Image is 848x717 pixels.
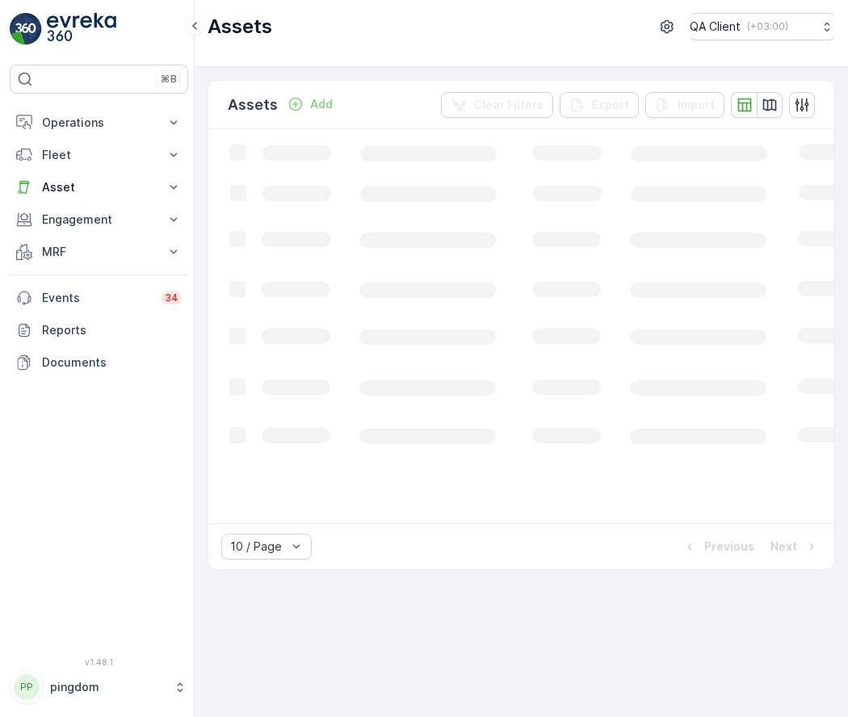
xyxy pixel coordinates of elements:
[281,94,339,114] button: Add
[208,14,272,40] p: Assets
[473,97,544,113] p: Clear Filters
[560,92,639,118] button: Export
[42,244,156,260] p: MRF
[165,291,178,304] p: 34
[10,139,188,171] button: Fleet
[42,322,182,338] p: Reports
[228,94,278,116] p: Assets
[42,147,156,163] p: Fleet
[42,115,156,131] p: Operations
[645,92,724,118] button: Import
[10,346,188,379] a: Documents
[10,107,188,139] button: Operations
[690,19,741,35] p: QA Client
[770,539,797,555] p: Next
[747,20,788,33] p: ( +03:00 )
[592,97,629,113] p: Export
[10,657,188,667] span: v 1.48.1
[441,92,553,118] button: Clear Filters
[47,13,116,45] img: logo_light-DOdMpM7g.png
[10,236,188,268] button: MRF
[10,171,188,203] button: Asset
[42,290,152,306] p: Events
[10,282,188,314] a: Events34
[42,354,182,371] p: Documents
[161,73,177,86] p: ⌘B
[690,13,835,40] button: QA Client(+03:00)
[678,97,715,113] p: Import
[50,679,166,695] p: pingdom
[14,674,40,700] div: PP
[42,179,156,195] p: Asset
[704,539,754,555] p: Previous
[10,670,188,704] button: PPpingdom
[10,314,188,346] a: Reports
[42,212,156,228] p: Engagement
[769,537,821,556] button: Next
[10,13,42,45] img: logo
[310,96,333,112] p: Add
[10,203,188,236] button: Engagement
[680,537,756,556] button: Previous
